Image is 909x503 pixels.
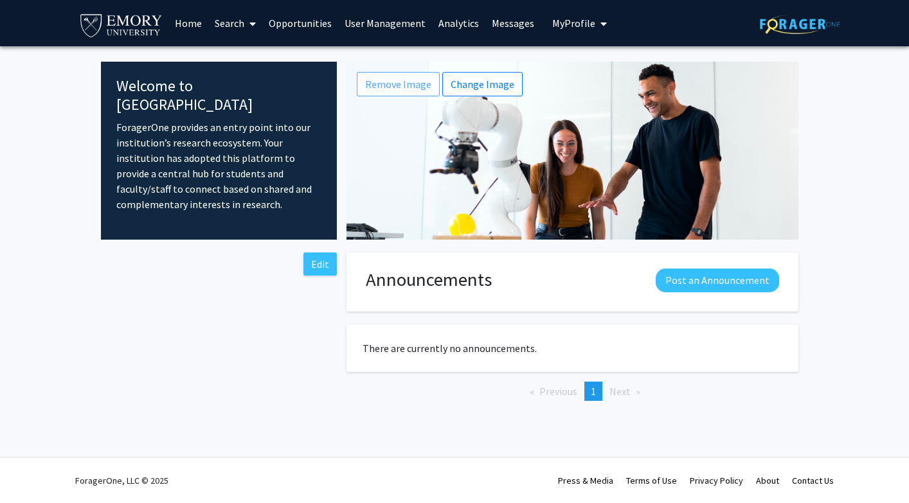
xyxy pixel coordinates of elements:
a: Home [168,1,208,46]
span: Next [609,385,631,398]
a: Analytics [432,1,485,46]
a: User Management [338,1,432,46]
img: ForagerOne Logo [760,14,840,34]
p: There are currently no announcements. [363,340,782,356]
div: ForagerOne, LLC © 2025 [75,458,168,503]
span: 1 [591,385,596,398]
button: Remove Image [357,72,440,96]
h4: Welcome to [GEOGRAPHIC_DATA] [116,77,321,114]
iframe: Chat [10,445,55,493]
button: Change Image [442,72,523,96]
a: Terms of Use [626,475,677,486]
a: Press & Media [558,475,613,486]
img: Emory University Logo [78,10,164,39]
a: Search [208,1,262,46]
p: ForagerOne provides an entry point into our institution’s research ecosystem. Your institution ha... [116,119,321,212]
a: Privacy Policy [690,475,743,486]
a: Contact Us [792,475,834,486]
a: About [756,475,779,486]
h1: Announcements [366,269,492,291]
span: Previous [539,385,577,398]
span: My Profile [552,17,595,30]
a: Opportunities [262,1,338,46]
ul: Pagination [346,382,798,401]
img: Cover Image [346,62,798,240]
a: Messages [485,1,541,46]
button: Edit [303,252,337,276]
button: Post an Announcement [656,269,779,292]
